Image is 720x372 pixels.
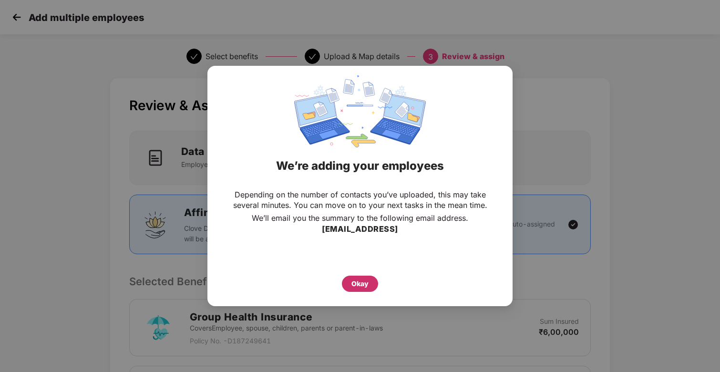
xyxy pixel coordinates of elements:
p: We’ll email you the summary to the following email address. [252,213,468,223]
p: Depending on the number of contacts you’ve uploaded, this may take several minutes. You can move ... [226,189,494,210]
h3: [EMAIL_ADDRESS] [322,223,398,236]
div: We’re adding your employees [219,147,501,185]
img: svg+xml;base64,PHN2ZyBpZD0iRGF0YV9zeW5jaW5nIiB4bWxucz0iaHR0cDovL3d3dy53My5vcmcvMjAwMC9zdmciIHdpZH... [294,75,426,147]
div: Okay [351,279,369,289]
